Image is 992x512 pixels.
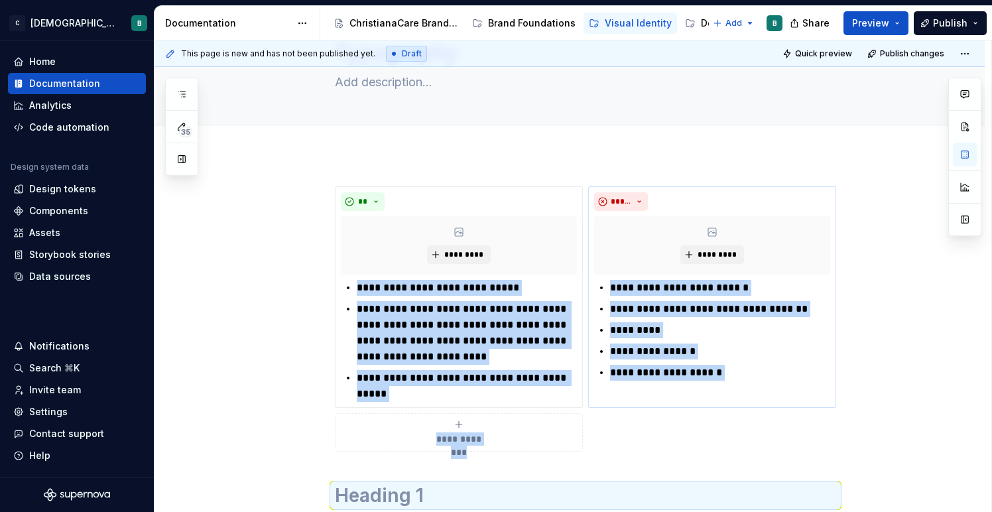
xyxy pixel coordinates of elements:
[8,51,146,72] a: Home
[488,17,576,30] div: Brand Foundations
[31,17,115,30] div: [DEMOGRAPHIC_DATA] Digital
[181,48,375,59] span: This page is new and has not been published yet.
[8,222,146,243] a: Assets
[9,15,25,31] div: C
[165,17,290,30] div: Documentation
[29,270,91,283] div: Data sources
[349,17,459,30] div: ChristianaCare Brand Center
[8,244,146,265] a: Storybook stories
[29,449,50,462] div: Help
[8,266,146,287] a: Data sources
[137,18,142,29] div: B
[8,357,146,379] button: Search ⌘K
[8,73,146,94] a: Documentation
[29,383,81,397] div: Invite team
[709,14,759,32] button: Add
[725,18,742,29] span: Add
[29,248,111,261] div: Storybook stories
[29,427,104,440] div: Contact support
[29,55,56,68] div: Home
[44,488,110,501] svg: Supernova Logo
[880,48,944,59] span: Publish changes
[29,204,88,218] div: Components
[795,48,852,59] span: Quick preview
[8,200,146,222] a: Components
[402,48,422,59] span: Draft
[8,178,146,200] a: Design tokens
[914,11,987,35] button: Publish
[8,117,146,138] a: Code automation
[328,13,464,34] a: ChristianaCare Brand Center
[29,99,72,112] div: Analytics
[179,127,192,137] span: 35
[680,13,773,34] a: Design Center
[933,17,967,30] span: Publish
[328,10,706,36] div: Page tree
[773,18,777,29] div: B
[8,445,146,466] button: Help
[852,17,889,30] span: Preview
[8,336,146,357] button: Notifications
[8,379,146,401] a: Invite team
[783,11,838,35] button: Share
[584,13,677,34] a: Visual Identity
[701,17,767,30] div: Design Center
[29,340,90,353] div: Notifications
[29,77,100,90] div: Documentation
[863,44,950,63] button: Publish changes
[467,13,581,34] a: Brand Foundations
[29,226,60,239] div: Assets
[29,361,80,375] div: Search ⌘K
[802,17,830,30] span: Share
[778,44,858,63] button: Quick preview
[8,95,146,116] a: Analytics
[8,401,146,422] a: Settings
[29,182,96,196] div: Design tokens
[8,423,146,444] button: Contact support
[605,17,672,30] div: Visual Identity
[29,121,109,134] div: Code automation
[3,9,151,37] button: C[DEMOGRAPHIC_DATA] DigitalB
[843,11,908,35] button: Preview
[29,405,68,418] div: Settings
[11,162,89,172] div: Design system data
